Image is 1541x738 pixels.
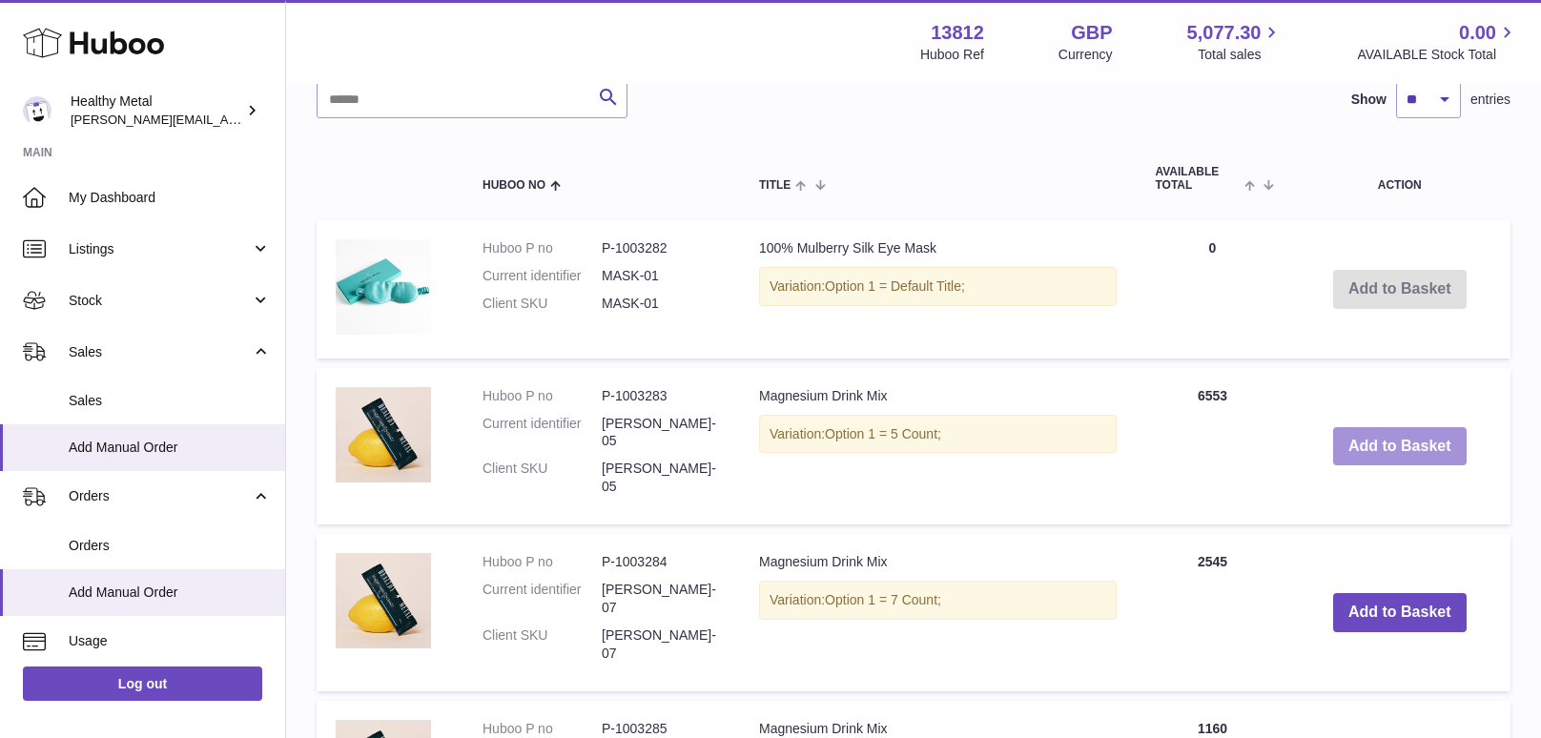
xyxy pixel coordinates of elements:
span: Option 1 = 7 Count; [825,592,941,607]
dd: [PERSON_NAME]-05 [602,415,721,451]
div: Variation: [759,581,1117,620]
span: Usage [69,632,271,650]
span: My Dashboard [69,189,271,207]
span: Huboo no [483,179,545,192]
dt: Current identifier [483,267,602,285]
div: Healthy Metal [71,92,242,129]
span: Sales [69,392,271,410]
button: Add to Basket [1333,427,1467,466]
img: 100% Mulberry Silk Eye Mask [336,239,431,335]
dd: P-1003285 [602,720,721,738]
span: Sales [69,343,251,361]
span: [PERSON_NAME][EMAIL_ADDRESS][DOMAIN_NAME] [71,112,382,127]
div: Currency [1058,46,1113,64]
span: AVAILABLE Stock Total [1357,46,1518,64]
a: 0.00 AVAILABLE Stock Total [1357,20,1518,64]
div: Variation: [759,267,1117,306]
dd: MASK-01 [602,295,721,313]
dd: P-1003282 [602,239,721,257]
div: Huboo Ref [920,46,984,64]
dd: P-1003284 [602,553,721,571]
dt: Huboo P no [483,720,602,738]
span: AVAILABLE Total [1155,166,1240,191]
td: 0 [1136,220,1288,359]
span: Listings [69,240,251,258]
strong: GBP [1071,20,1112,46]
span: entries [1470,91,1510,109]
dt: Client SKU [483,460,602,496]
span: Option 1 = Default Title; [825,278,965,294]
a: 5,077.30 Total sales [1187,20,1284,64]
span: Add Manual Order [69,584,271,602]
div: Variation: [759,415,1117,454]
label: Show [1351,91,1387,109]
a: Log out [23,666,262,701]
dt: Current identifier [483,581,602,617]
span: 0.00 [1459,20,1496,46]
button: Add to Basket [1333,593,1467,632]
span: Title [759,179,791,192]
dt: Client SKU [483,626,602,663]
span: Orders [69,537,271,555]
dd: [PERSON_NAME]-07 [602,626,721,663]
span: Orders [69,487,251,505]
span: 5,077.30 [1187,20,1262,46]
span: Stock [69,292,251,310]
dd: P-1003283 [602,387,721,405]
img: jose@healthy-metal.com [23,96,51,125]
img: Magnesium Drink Mix [336,387,431,482]
dt: Huboo P no [483,239,602,257]
td: 100% Mulberry Silk Eye Mask [740,220,1136,359]
strong: 13812 [931,20,984,46]
dd: [PERSON_NAME]-05 [602,460,721,496]
span: Add Manual Order [69,439,271,457]
span: Option 1 = 5 Count; [825,426,941,441]
td: 6553 [1136,368,1288,524]
td: Magnesium Drink Mix [740,534,1136,690]
th: Action [1288,147,1510,210]
td: Magnesium Drink Mix [740,368,1136,524]
dt: Current identifier [483,415,602,451]
dd: MASK-01 [602,267,721,285]
dt: Huboo P no [483,553,602,571]
span: Total sales [1198,46,1283,64]
dt: Client SKU [483,295,602,313]
dd: [PERSON_NAME]-07 [602,581,721,617]
img: Magnesium Drink Mix [336,553,431,648]
td: 2545 [1136,534,1288,690]
dt: Huboo P no [483,387,602,405]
